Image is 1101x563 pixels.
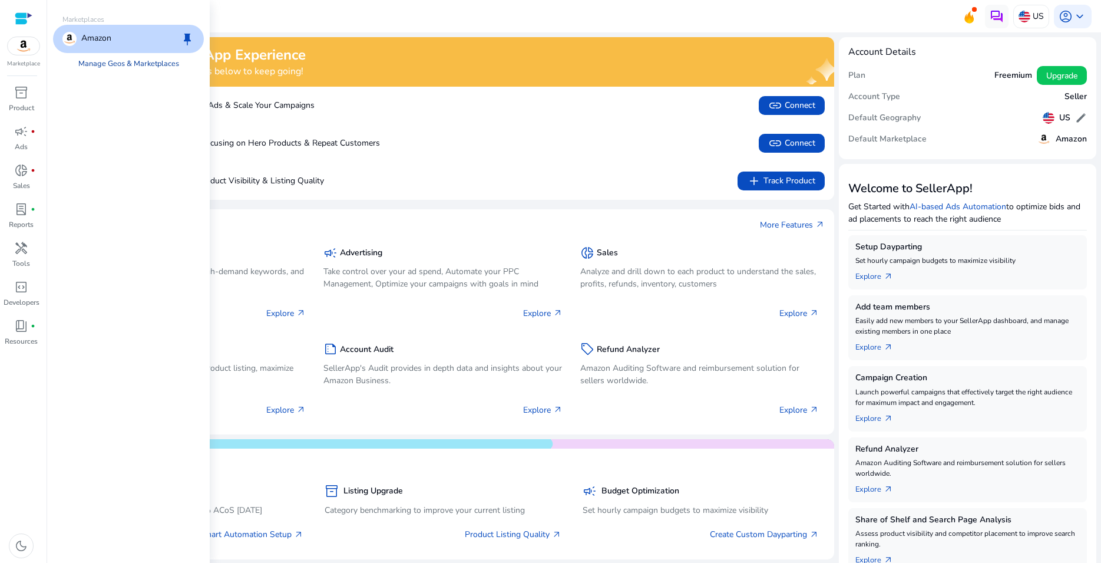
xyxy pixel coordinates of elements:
h5: Default Geography [848,113,921,123]
p: Analyze and drill down to each product to understand the sales, profits, refunds, inventory, cust... [580,265,819,290]
span: arrow_outward [553,308,563,318]
span: edit [1075,112,1087,124]
a: Create Custom Dayparting [710,528,819,541]
h5: Seller [1064,92,1087,102]
p: Take control over your ad spend, Automate your PPC Management, Optimize your campaigns with goals... [323,265,562,290]
span: inventory_2 [325,484,339,498]
h5: Plan [848,71,865,81]
p: Set hourly campaign budgets to maximize visibility [855,255,1080,266]
h5: Campaign Creation [855,373,1080,383]
img: us.svg [1019,11,1030,22]
a: Explorearrow_outward [855,479,902,495]
button: addTrack Product [738,172,825,190]
span: link [768,98,782,113]
h5: Add team members [855,302,1080,312]
h5: Advertising [340,248,382,258]
span: keep [180,32,194,46]
span: Upgrade [1046,70,1077,82]
h5: Listing Upgrade [343,486,403,496]
h5: Account Audit [340,345,394,355]
span: arrow_outward [552,530,561,539]
p: Resources [5,336,38,347]
span: campaign [323,246,338,260]
span: arrow_outward [294,530,303,539]
a: Explorearrow_outward [855,266,902,282]
span: arrow_outward [809,530,819,539]
span: arrow_outward [884,485,893,494]
h5: Budget Optimization [601,486,679,496]
p: Assess product visibility and competitor placement to improve search ranking. [855,528,1080,549]
span: donut_small [580,246,594,260]
span: donut_small [14,163,28,177]
a: AI-based Ads Automation [910,201,1006,212]
p: Set hourly campaign budgets to maximize visibility [583,504,819,516]
span: arrow_outward [884,343,893,352]
p: Amazon [81,32,111,46]
p: Sales [13,180,30,191]
p: Easily add new members to your SellerApp dashboard, and manage existing members in one place [855,315,1080,337]
span: fiber_manual_record [31,129,35,134]
a: Explorearrow_outward [855,408,902,424]
p: Explore [523,404,563,416]
span: arrow_outward [884,414,893,423]
span: fiber_manual_record [31,324,35,328]
span: dark_mode [14,539,28,553]
span: keyboard_arrow_down [1073,9,1087,24]
button: linkConnect [759,134,825,153]
span: fiber_manual_record [31,168,35,173]
span: Track Product [747,174,815,188]
img: amazon.svg [8,37,39,55]
img: amazon.svg [62,32,77,46]
p: Amazon Auditing Software and reimbursement solution for sellers worldwide. [580,362,819,387]
h5: Share of Shelf and Search Page Analysis [855,515,1080,525]
a: Product Listing Quality [465,528,561,541]
h3: Welcome to SellerApp! [848,182,1087,196]
span: inventory_2 [14,85,28,100]
p: SellerApp's Audit provides in depth data and insights about your Amazon Business. [323,362,562,387]
p: Product [9,103,34,113]
span: arrow_outward [296,405,306,414]
h5: Setup Dayparting [855,242,1080,252]
span: account_circle [1059,9,1073,24]
span: book_4 [14,319,28,333]
p: Launch powerful campaigns that effectively target the right audience for maximum impact and engag... [855,387,1080,408]
h5: Default Marketplace [848,134,927,144]
span: arrow_outward [809,308,819,318]
h5: Amazon [1056,134,1087,144]
span: handyman [14,241,28,255]
span: add [747,174,761,188]
p: Category benchmarking to improve your current listing [325,504,561,516]
a: Explorearrow_outward [855,337,902,353]
span: Connect [768,136,815,150]
h5: Account Type [848,92,900,102]
p: Marketplace [7,60,40,68]
span: campaign [14,124,28,139]
p: Explore [266,404,306,416]
span: lab_profile [14,202,28,216]
p: Tools [12,258,30,269]
a: Manage Geos & Marketplaces [69,53,189,74]
span: code_blocks [14,280,28,294]
p: Boost Sales by Focusing on Hero Products & Repeat Customers [82,137,380,149]
img: us.svg [1043,112,1054,124]
span: summarize [323,342,338,356]
p: Explore [266,307,306,320]
p: Get Started with to optimize bids and ad placements to reach the right audience [848,200,1087,225]
p: Reports [9,219,34,230]
span: fiber_manual_record [31,207,35,212]
p: Developers [4,297,39,308]
a: Smart Automation Setup [199,528,303,541]
p: Explore [779,307,819,320]
p: Explore [523,307,563,320]
h5: Freemium [994,71,1032,81]
span: sell [580,342,594,356]
span: link [768,136,782,150]
h5: Refund Analyzer [597,345,660,355]
span: arrow_outward [553,405,563,414]
span: arrow_outward [884,272,893,281]
span: Connect [768,98,815,113]
button: Upgrade [1037,66,1087,85]
h5: Sales [597,248,618,258]
span: arrow_outward [815,220,825,229]
span: arrow_outward [809,405,819,414]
